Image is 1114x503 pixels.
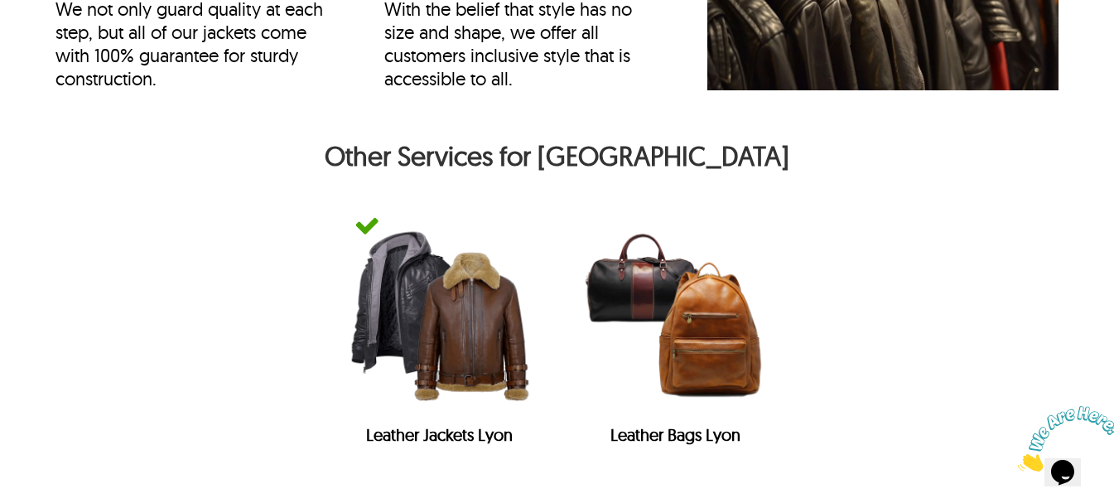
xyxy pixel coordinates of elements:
h2: Leather Bags Lyon [574,425,777,453]
h2: Leather Jackets Lyon [338,425,541,453]
img: Chat attention grabber [7,7,109,72]
img: Leather Jackets [338,214,541,417]
a: green-tick-iconLeather JacketsLeather Jackets Lyon [321,197,557,470]
img: green-tick-icon [354,214,379,239]
h2: Other Services for [GEOGRAPHIC_DATA] [55,140,1059,180]
img: Leather Bags [574,214,777,417]
iframe: chat widget [1011,399,1114,478]
a: Leather BagsLeather Bags Lyon [557,197,793,470]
